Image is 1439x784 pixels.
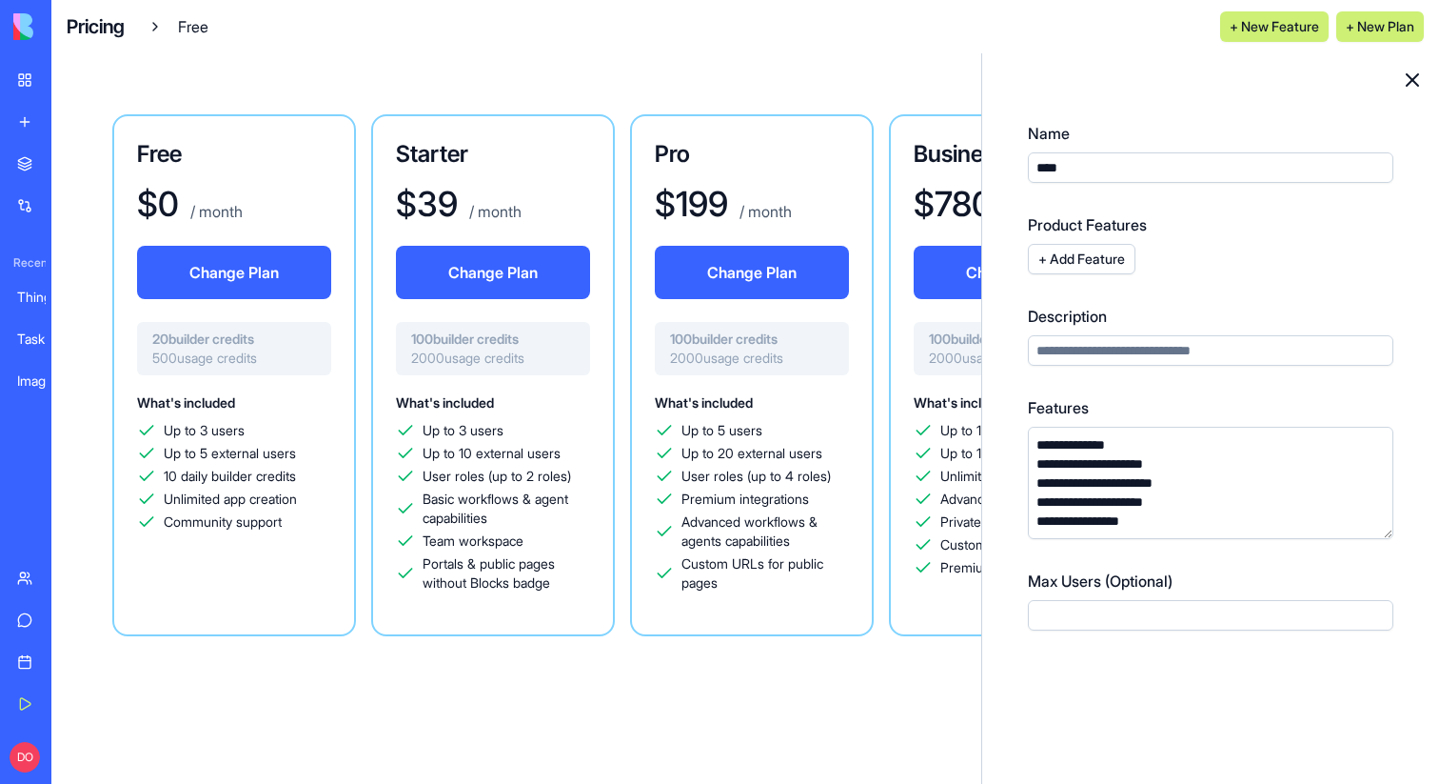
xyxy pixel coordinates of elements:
span: Custom URLs for public pages [681,554,849,593]
span: 10 daily builder credits [164,467,296,486]
div: TaskFlow - AI Capture for Things3 [17,330,70,349]
h3: Starter [396,139,590,170]
a: TaskFlow - AI Capture for Things3 [6,320,82,358]
p: / month [187,200,243,223]
span: Basic workflows & agent capabilities [423,490,590,528]
span: DO [10,742,40,773]
label: Product Features [1028,213,1393,236]
a: Pricing [67,13,125,40]
a: Free$0 / monthChange Plan20builder credits500usage creditsWhat's includedUp to 3 usersUp to 5 ext... [112,114,356,636]
span: What's included [655,394,753,411]
div: Free [148,15,208,38]
label: Max Users (Optional) [1028,570,1393,593]
span: What's included [137,394,235,411]
label: Description [1028,305,1393,328]
button: Change Plan [655,246,849,299]
div: Things 3 Hub [17,288,70,307]
a: Pro$199 / monthChange Plan100builder credits2000usage creditsWhat's includedUp to 5 usersUp to 20... [630,114,874,636]
span: Unlimited user roles [940,467,1060,486]
span: Unlimited app creation [164,490,297,509]
span: Advanced permissions [940,490,1075,509]
span: 500 usage credits [152,349,316,368]
span: 100 builder credits [670,330,834,349]
span: Private apps [940,513,1014,532]
span: Custom integrations [940,535,1060,554]
span: User roles (up to 2 roles) [423,467,571,486]
h3: Pro [655,139,849,170]
span: Up to 5 users [681,421,762,440]
span: Up to 3 users [423,421,503,440]
h3: Business [914,139,1108,170]
button: Change Plan [914,246,1108,299]
span: 20 builder credits [152,330,316,349]
a: Image Editor [6,362,82,400]
a: Things 3 Hub [6,278,82,316]
h1: $ 199 [655,185,728,223]
span: 2000 usage credits [929,349,1093,368]
h1: $ 780 [914,185,993,223]
span: 100 builder credits [929,330,1093,349]
h3: Free [137,139,331,170]
button: Change Plan [137,246,331,299]
a: Starter$39 / monthChange Plan100builder credits2000usage creditsWhat's includedUp to 3 usersUp to... [371,114,615,636]
span: Up to 20 external users [681,444,822,463]
span: 100 builder credits [411,330,575,349]
a: Business$780 / monthChange Plan100builder credits2000usage creditsWhat's includedUp to 10 usersUp... [889,114,1133,636]
label: Name [1028,122,1393,145]
span: 2000 usage credits [411,349,575,368]
span: Community support [164,513,282,532]
span: Up to 5 external users [164,444,296,463]
span: User roles (up to 4 roles) [681,467,831,486]
button: + New Feature [1220,11,1329,42]
span: Up to 10 external users [423,444,561,463]
span: What's included [914,394,1012,411]
h1: $ 39 [396,185,458,223]
span: Up to 3 users [164,421,245,440]
img: logo [13,13,131,40]
span: What's included [396,394,494,411]
span: Team workspace [423,532,523,551]
span: Up to 100 external users [940,444,1087,463]
span: Advanced workflows & agents capabilities [681,513,849,551]
p: / month [465,200,522,223]
p: / month [736,200,792,223]
label: Features [1028,396,1393,419]
h1: $ 0 [137,185,179,223]
span: Portals & public pages without Blocks badge [423,554,590,593]
span: Premium integrations [681,490,809,509]
button: + New Plan [1336,11,1424,42]
button: + Add Feature [1028,244,1135,274]
div: Image Editor [17,372,70,391]
span: Premium support [940,558,1044,577]
span: Recent [6,255,46,271]
span: Up to 10 users [940,421,1027,440]
button: Change Plan [396,246,590,299]
span: 2000 usage credits [670,349,834,368]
